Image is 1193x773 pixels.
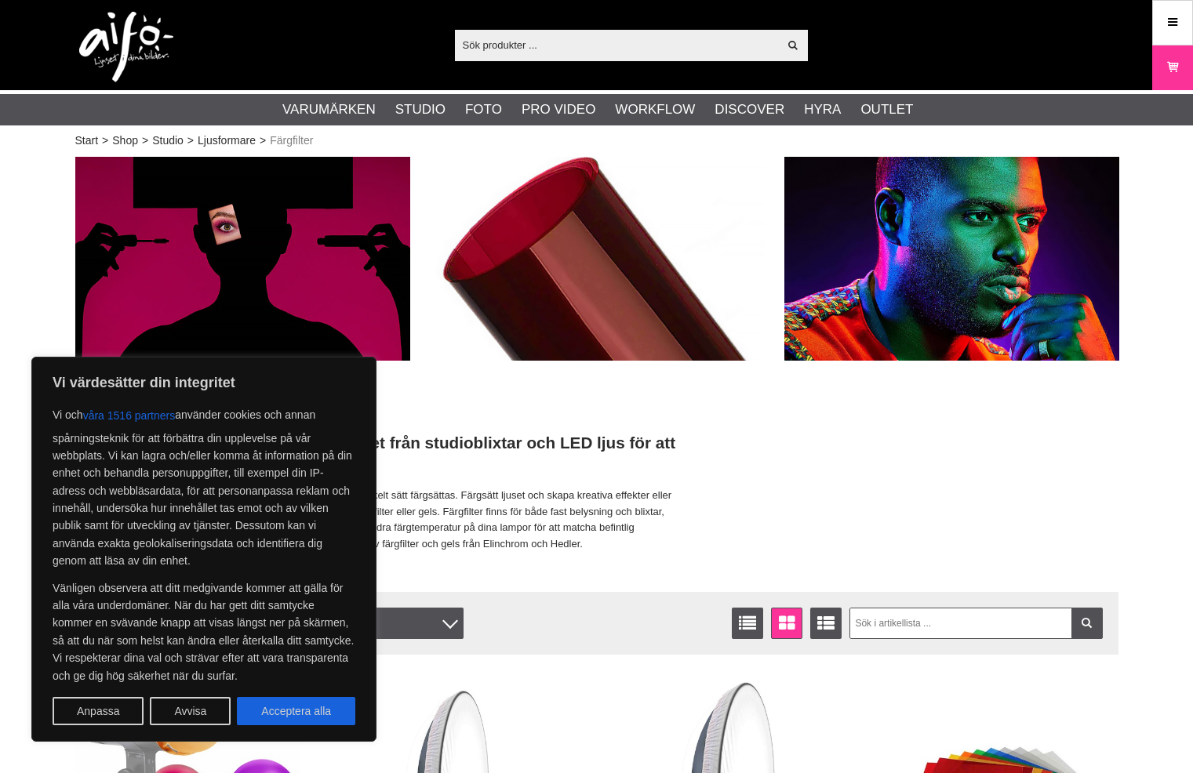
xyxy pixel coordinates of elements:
img: Annons:002 ban-studio-gel-002.jpg [430,157,765,361]
a: Utökad listvisning [810,608,842,639]
a: Ljusformare [198,132,256,149]
button: Anpassa [53,697,144,725]
a: Listvisning [732,608,763,639]
img: logo.png [79,12,173,82]
a: Fönstervisning [771,608,802,639]
p: Vänligen observera att ditt medgivande kommer att gälla för alla våra underdomäner. När du har ge... [53,579,355,684]
a: Varumärken [282,100,376,120]
span: > [187,132,194,149]
button: Avvisa [150,697,231,725]
input: Sök i artikellista ... [849,608,1103,639]
div: Vi värdesätter din integritet [31,357,376,742]
a: Start [75,132,99,149]
a: Pro Video [522,100,595,120]
button: våra 1516 partners [83,401,176,430]
a: Shop [112,132,138,149]
a: Workflow [615,100,695,120]
p: Vi värdesätter din integritet [53,373,355,392]
img: Annons:003 ban-studio-gel-003.jpg [784,157,1119,361]
img: Annons:001 ban-studio-gel-001.jpg [75,157,410,361]
a: Studio [152,132,184,149]
span: > [260,132,266,149]
span: > [142,132,148,149]
button: Acceptera alla [237,697,355,725]
a: Filtrera [1071,608,1103,639]
p: Vi och använder cookies och annan spårningsteknik för att förbättra din upplevelse på vår webbpla... [53,401,355,570]
a: Outlet [860,100,913,120]
span: > [102,132,108,149]
a: Hyra [804,100,841,120]
a: Foto [465,100,502,120]
input: Sök produkter ... [455,33,779,56]
a: Studio [395,100,446,120]
span: Färgfilter [270,132,313,149]
a: Discover [715,100,784,120]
